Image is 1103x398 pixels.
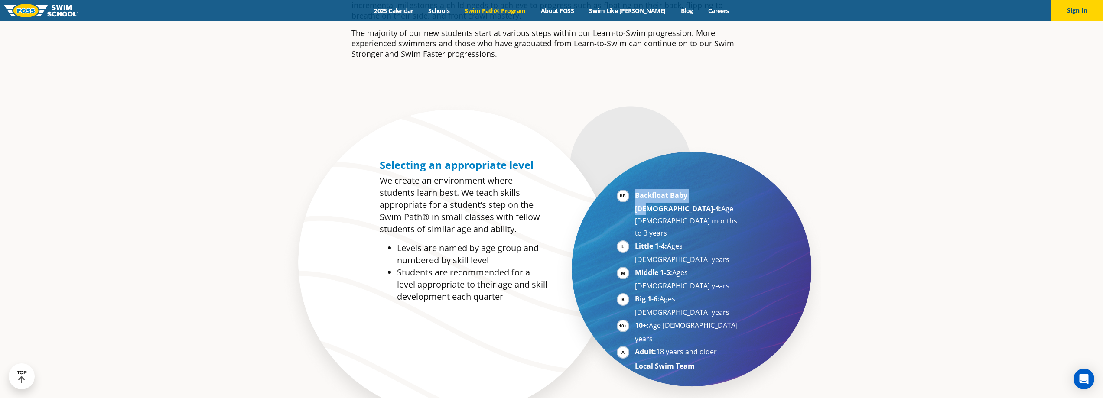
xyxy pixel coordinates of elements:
strong: Local Swim Team [635,361,695,371]
p: The majority of our new students start at various steps within our Learn-to-Swim progression. Mor... [351,28,752,59]
li: Levels are named by age group and numbered by skill level [397,242,547,266]
a: About FOSS [533,6,582,15]
strong: Big 1-6: [635,294,660,304]
strong: Adult: [635,347,656,356]
strong: Middle 1-5: [635,268,672,277]
strong: Little 1-4: [635,241,667,251]
strong: Backfloat Baby [DEMOGRAPHIC_DATA]-4: [635,191,721,214]
li: 18 years and older [635,346,741,359]
li: Age [DEMOGRAPHIC_DATA] months to 3 years [635,189,741,239]
p: We create an environment where students learn best. We teach skills appropriate for a student’s s... [380,175,547,235]
img: FOSS Swim School Logo [4,4,78,17]
a: Swim Like [PERSON_NAME] [582,6,674,15]
li: Ages [DEMOGRAPHIC_DATA] years [635,266,741,292]
div: TOP [17,370,27,383]
a: Blog [673,6,700,15]
div: Open Intercom Messenger [1074,369,1094,389]
strong: 10+: [635,320,649,330]
span: Selecting an appropriate level [380,158,534,172]
a: Schools [421,6,457,15]
a: Careers [700,6,736,15]
li: Ages [DEMOGRAPHIC_DATA] years [635,240,741,265]
li: Age [DEMOGRAPHIC_DATA] years [635,319,741,345]
a: 2025 Calendar [367,6,421,15]
a: Swim Path® Program [457,6,533,15]
li: Ages [DEMOGRAPHIC_DATA] years [635,293,741,318]
li: Students are recommended for a level appropriate to their age and skill development each quarter [397,266,547,303]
